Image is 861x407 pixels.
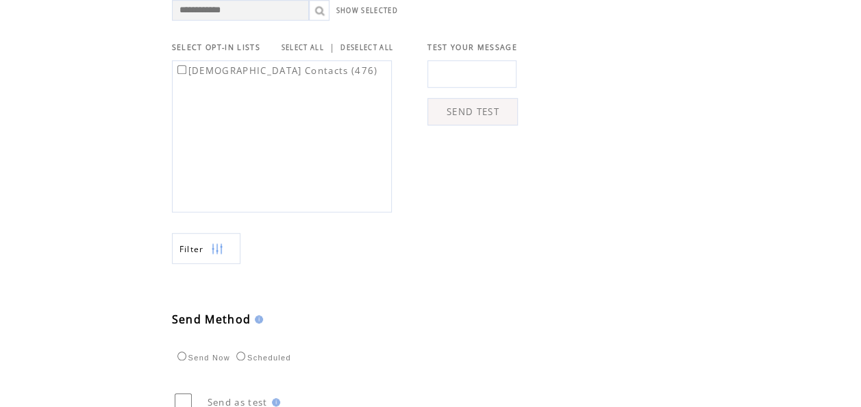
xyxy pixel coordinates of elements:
[172,312,251,327] span: Send Method
[236,351,245,360] input: Scheduled
[336,6,398,15] a: SHOW SELECTED
[427,42,517,52] span: TEST YOUR MESSAGE
[211,234,223,264] img: filters.png
[427,98,518,125] a: SEND TEST
[268,398,280,406] img: help.gif
[179,243,204,255] span: Show filters
[251,315,263,323] img: help.gif
[172,233,240,264] a: Filter
[175,64,378,77] label: [DEMOGRAPHIC_DATA] Contacts (476)
[233,354,291,362] label: Scheduled
[177,65,186,74] input: [DEMOGRAPHIC_DATA] Contacts (476)
[177,351,186,360] input: Send Now
[174,354,230,362] label: Send Now
[282,43,324,52] a: SELECT ALL
[340,43,393,52] a: DESELECT ALL
[172,42,260,52] span: SELECT OPT-IN LISTS
[329,41,335,53] span: |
